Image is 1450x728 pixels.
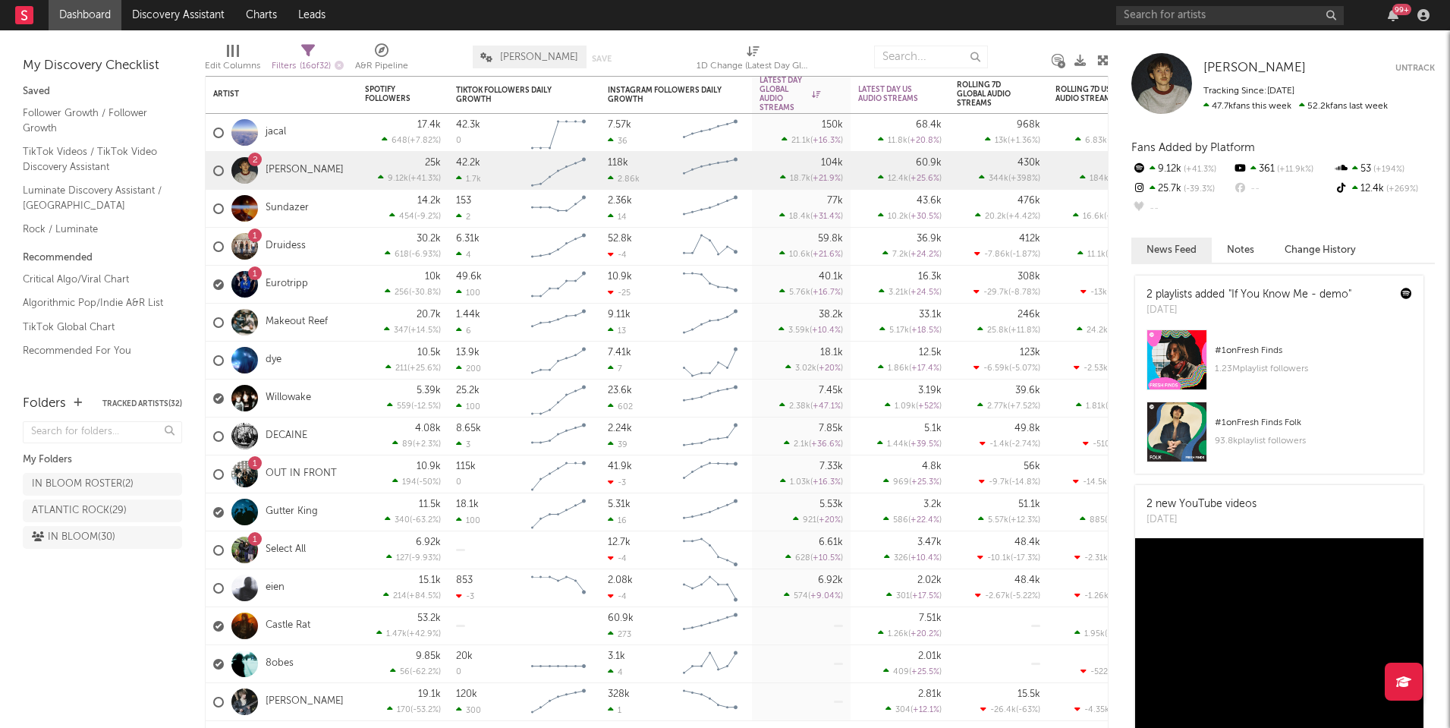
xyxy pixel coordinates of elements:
div: 476k [1018,196,1040,206]
span: +4.42 % [1008,213,1038,221]
div: 100 [456,402,480,411]
span: 5.76k [789,288,810,297]
div: ( ) [974,249,1040,259]
div: Filters [272,57,344,76]
svg: Chart title [676,152,744,190]
div: ( ) [384,325,441,335]
div: 39 [608,440,627,449]
div: [DATE] [1146,303,1351,318]
div: 308k [1018,272,1040,282]
div: A&R Pipeline [355,57,408,75]
a: Eurotripp [266,278,308,291]
span: 11.1k [1087,251,1106,259]
div: ( ) [985,135,1040,145]
a: TikTok Videos / TikTok Video Discovery Assistant [23,143,167,175]
div: Edit Columns [205,57,260,75]
a: Makeout Reef [266,316,328,329]
span: +16.3 % [813,137,841,145]
div: Filters(16 of 32) [272,38,344,82]
svg: Chart title [676,228,744,266]
a: Rock / Luminate [23,221,167,238]
div: ( ) [878,363,942,373]
span: 18.7k [790,175,810,183]
div: 77k [827,196,843,206]
span: +41.3 % [410,175,439,183]
div: 13 [608,326,626,336]
div: ( ) [1073,211,1139,221]
a: Luminate Discovery Assistant / [GEOGRAPHIC_DATA] [23,182,167,213]
a: 8obes [266,657,294,670]
div: 602 [608,402,633,411]
button: Change History [1269,238,1371,263]
div: 25.2k [456,386,480,396]
div: 4 [456,250,471,260]
div: 1.44k [456,310,480,320]
div: 123k [1020,348,1040,358]
svg: Chart title [676,190,744,228]
a: Critical Algo/Viral Chart [23,271,167,288]
a: [PERSON_NAME] [266,164,344,177]
div: 13.9k [456,348,480,358]
a: #1onFresh Finds Folk93.8kplaylist followers [1135,402,1423,474]
div: My Discovery Checklist [23,57,182,75]
div: 9.12k [1131,159,1232,179]
span: 2.1k [794,440,809,449]
div: ( ) [878,135,942,145]
div: ( ) [1083,439,1139,449]
div: 52.8k [608,234,632,244]
div: 60.9k [916,158,942,168]
div: ( ) [385,363,441,373]
div: ( ) [1074,363,1139,373]
div: 42.3k [456,120,480,130]
span: 1.86k [888,364,909,373]
a: [PERSON_NAME] [1203,61,1306,76]
div: ( ) [385,249,441,259]
div: Edit Columns [205,38,260,82]
input: Search for folders... [23,421,182,443]
span: 454 [399,213,414,221]
div: Recommended [23,249,182,267]
div: 36 [608,136,627,146]
a: Select All [266,544,306,556]
div: ( ) [882,249,942,259]
div: ( ) [1080,287,1139,297]
span: -30.8 % [411,288,439,297]
span: +194 % [1371,165,1404,174]
span: 18.4k [789,213,810,221]
span: +1.36 % [1010,137,1038,145]
span: +31.4 % [813,213,841,221]
div: ( ) [1080,173,1139,183]
div: ( ) [877,439,942,449]
span: -7.86k [984,251,1010,259]
span: 1.81k [1086,402,1106,411]
div: -25 [608,288,631,298]
div: -- [1232,179,1333,199]
span: +16.7 % [813,288,841,297]
a: dye [266,354,282,367]
span: +25.6 % [911,175,939,183]
div: Artist [213,90,327,99]
div: 6 [456,326,471,336]
span: +21.9 % [813,175,841,183]
div: 40.1k [819,272,843,282]
span: 21.1k [791,137,810,145]
a: Druidess [266,240,306,253]
div: Folders [23,395,66,413]
span: +21.6 % [813,251,841,259]
svg: Chart title [524,418,593,455]
div: 25.7k [1131,179,1232,199]
span: +20 % [819,364,841,373]
span: +41.3 % [1181,165,1216,174]
div: 18.1k [820,348,843,358]
svg: Chart title [524,380,593,418]
span: +24.5 % [911,288,939,297]
span: -12.5 % [414,402,439,411]
div: 2.36k [608,196,632,206]
input: Search for artists [1116,6,1344,25]
div: ( ) [782,135,843,145]
span: 9.12k [388,175,408,183]
svg: Chart title [676,266,744,304]
div: 200 [456,364,481,373]
span: 648 [392,137,407,145]
div: Rolling 7D Global Audio Streams [957,80,1018,108]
